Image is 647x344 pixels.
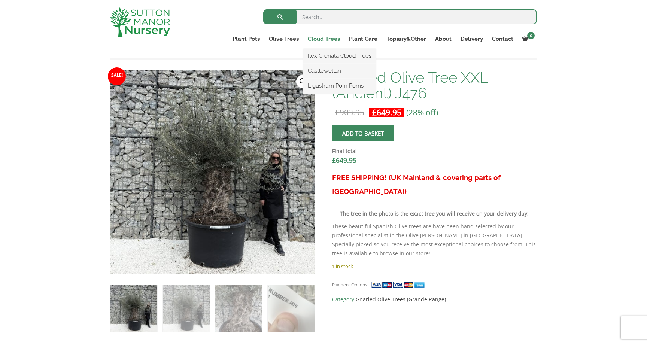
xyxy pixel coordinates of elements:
[340,210,529,217] strong: The tree in the photo is the exact tree you will receive on your delivery day.
[303,80,376,91] a: Ligustrum Pom Poms
[456,34,487,44] a: Delivery
[110,7,170,37] img: logo
[263,9,537,24] input: Search...
[110,285,157,332] img: Gnarled Olive Tree XXL (Ancient) J476
[382,34,431,44] a: Topiary&Other
[332,295,537,304] span: Category:
[303,65,376,76] a: Castlewellan
[344,34,382,44] a: Plant Care
[303,50,376,61] a: Ilex Crenata Cloud Trees
[163,285,210,332] img: Gnarled Olive Tree XXL (Ancient) J476 - Image 2
[228,34,264,44] a: Plant Pots
[527,32,535,39] span: 0
[371,281,427,289] img: payment supported
[268,285,315,332] img: Gnarled Olive Tree XXL (Ancient) J476 - Image 4
[296,75,310,88] a: View full-screen image gallery
[335,107,340,118] span: £
[332,147,537,156] dt: Final total
[332,222,537,258] p: These beautiful Spanish Olive trees are have been hand selected by our professional specialist in...
[335,107,364,118] bdi: 903.95
[264,34,303,44] a: Olive Trees
[372,107,401,118] bdi: 649.95
[332,262,537,271] p: 1 in stock
[303,34,344,44] a: Cloud Trees
[332,282,368,287] small: Payment Options:
[332,156,356,165] bdi: 649.95
[215,285,262,332] img: Gnarled Olive Tree XXL (Ancient) J476 - Image 3
[518,34,537,44] a: 0
[332,70,537,101] h1: Gnarled Olive Tree XXL (Ancient) J476
[108,67,126,85] span: Sale!
[406,107,438,118] span: (28% off)
[356,296,446,303] a: Gnarled Olive Trees (Grande Range)
[332,171,537,198] h3: FREE SHIPPING! (UK Mainland & covering parts of [GEOGRAPHIC_DATA])
[431,34,456,44] a: About
[332,156,336,165] span: £
[487,34,518,44] a: Contact
[372,107,377,118] span: £
[332,125,394,141] button: Add to basket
